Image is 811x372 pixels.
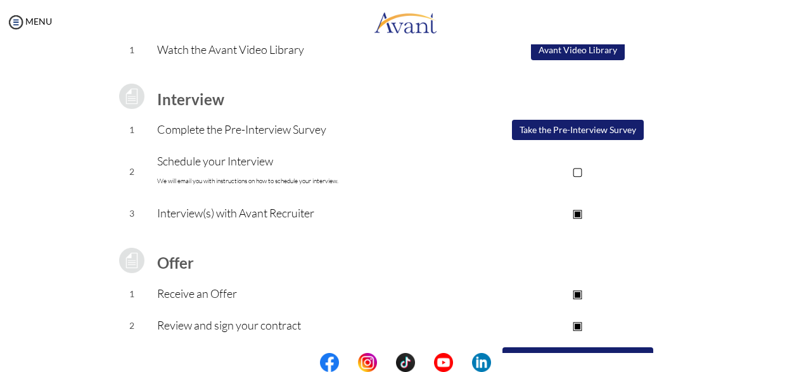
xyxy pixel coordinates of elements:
[157,316,450,334] p: Review and sign your contract
[450,204,705,222] p: ▣
[6,13,25,32] img: icon-menu.png
[320,353,339,372] img: fb.png
[450,285,705,302] p: ▣
[358,353,377,372] img: in.png
[106,34,158,66] td: 1
[450,316,705,334] p: ▣
[396,353,415,372] img: tt.png
[157,253,194,272] b: Offer
[106,198,158,229] td: 3
[531,40,625,60] button: Avant Video Library
[415,353,434,372] img: blank.png
[157,285,450,302] p: Receive an Offer
[502,347,653,368] button: ▢ Review the Document Checklist
[374,3,437,41] img: logo.png
[6,16,52,27] a: MENU
[450,162,705,180] p: ▢
[157,348,450,366] p: Gather your documents
[512,120,644,140] button: Take the Pre-Interview Survey
[157,120,450,138] p: Complete the Pre-Interview Survey
[157,177,338,185] font: We will email you with instructions on how to schedule your interview.
[157,90,224,108] b: Interview
[116,245,148,276] img: icon-test-grey.png
[106,114,158,146] td: 1
[377,353,396,372] img: blank.png
[157,41,450,58] p: Watch the Avant Video Library
[472,353,491,372] img: li.png
[106,146,158,198] td: 2
[116,80,148,112] img: icon-test-grey.png
[106,310,158,342] td: 2
[453,353,472,372] img: blank.png
[434,353,453,372] img: yt.png
[106,278,158,310] td: 1
[157,204,450,222] p: Interview(s) with Avant Recruiter
[157,152,450,190] p: Schedule your Interview
[339,353,358,372] img: blank.png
